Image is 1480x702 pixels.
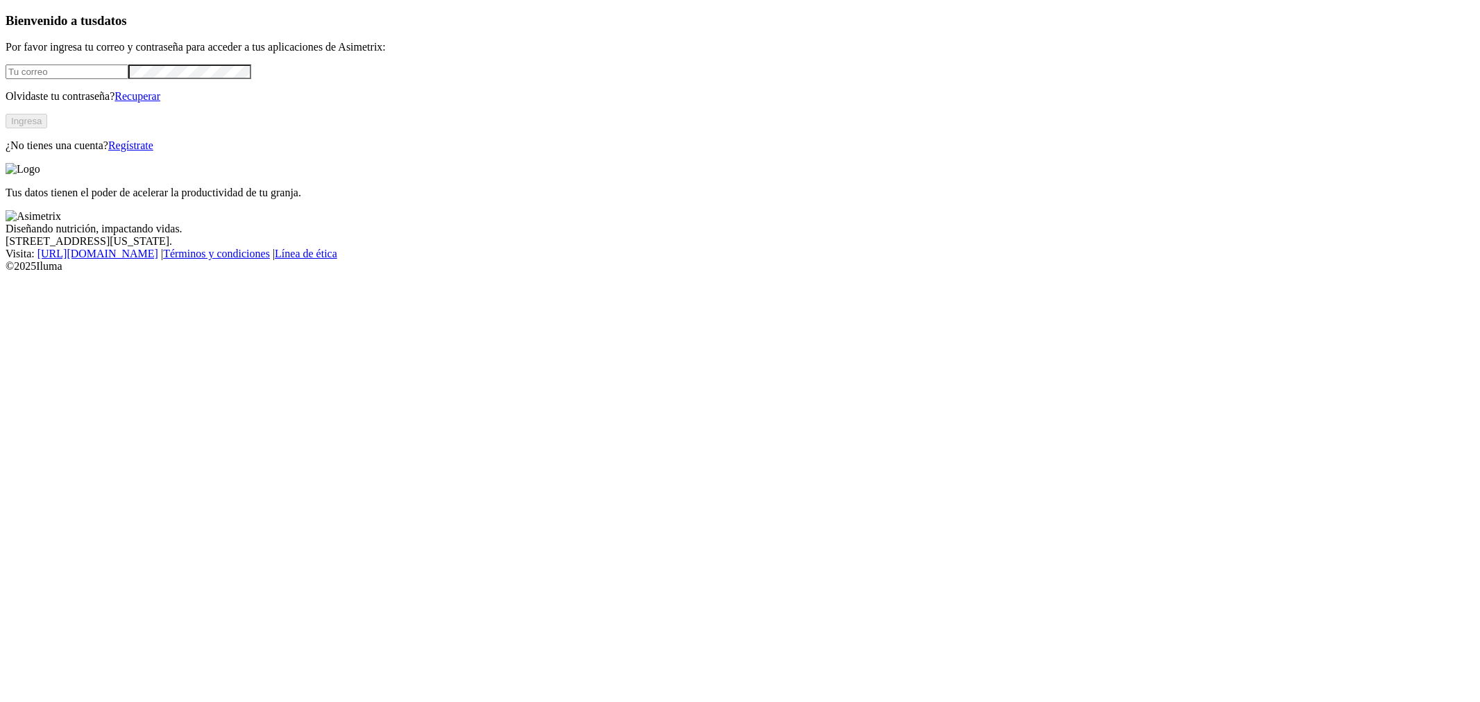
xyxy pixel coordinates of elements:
[6,114,47,128] button: Ingresa
[163,248,270,259] a: Términos y condiciones
[6,65,128,79] input: Tu correo
[6,163,40,175] img: Logo
[6,223,1474,235] div: Diseñando nutrición, impactando vidas.
[6,210,61,223] img: Asimetrix
[37,248,158,259] a: [URL][DOMAIN_NAME]
[97,13,127,28] span: datos
[108,139,153,151] a: Regístrate
[6,13,1474,28] h3: Bienvenido a tus
[114,90,160,102] a: Recuperar
[6,260,1474,273] div: © 2025 Iluma
[6,248,1474,260] div: Visita : | |
[6,90,1474,103] p: Olvidaste tu contraseña?
[275,248,337,259] a: Línea de ética
[6,187,1474,199] p: Tus datos tienen el poder de acelerar la productividad de tu granja.
[6,41,1474,53] p: Por favor ingresa tu correo y contraseña para acceder a tus aplicaciones de Asimetrix:
[6,139,1474,152] p: ¿No tienes una cuenta?
[6,235,1474,248] div: [STREET_ADDRESS][US_STATE].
